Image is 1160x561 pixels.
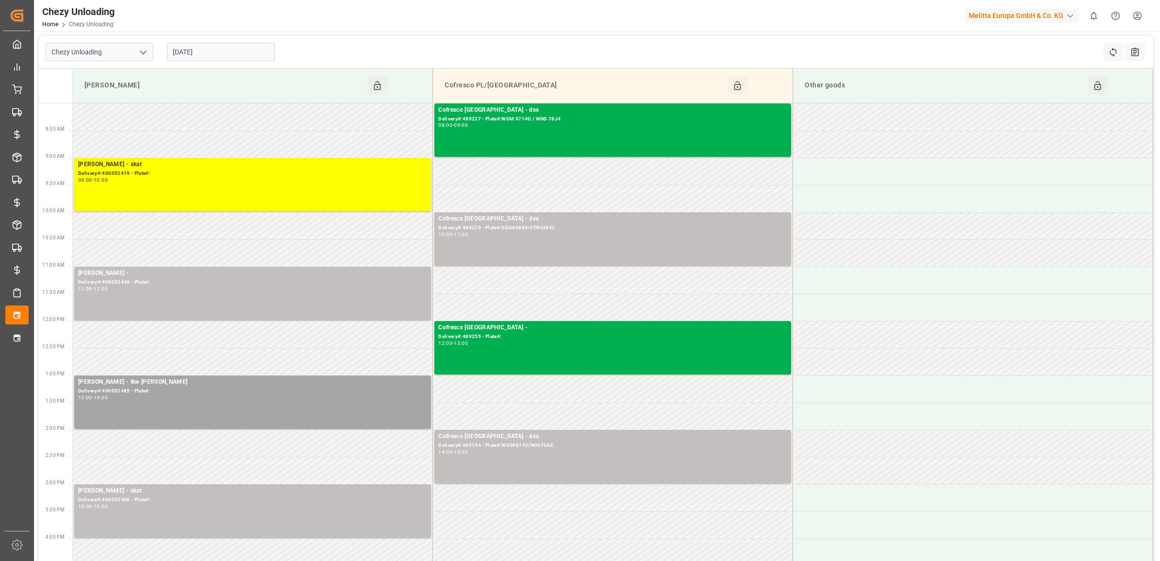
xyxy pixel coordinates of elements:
div: 12:00 [94,287,108,291]
span: 1:30 PM [46,398,65,404]
div: 15:00 [78,504,92,509]
span: 11:30 AM [42,289,65,295]
span: 3:30 PM [46,507,65,512]
div: Delivery#:489154 - Plate#:WOS98742/NO579AE [438,442,787,450]
span: 9:00 AM [46,153,65,159]
div: Delivery#:400052419 - Plate#: [78,170,427,178]
button: Melitta Europa GmbH & Co. KG [965,6,1083,25]
div: Melitta Europa GmbH & Co. KG [965,9,1079,23]
div: [PERSON_NAME] [81,76,367,95]
span: 11:00 AM [42,262,65,268]
input: DD.MM.YYYY [167,43,275,61]
span: 12:30 PM [42,344,65,349]
div: 15:00 [454,450,468,454]
div: [PERSON_NAME] - skat [78,160,427,170]
span: 10:30 AM [42,235,65,240]
div: 09:00 [454,123,468,127]
span: 10:00 AM [42,208,65,213]
span: 2:00 PM [46,425,65,431]
div: 10:00 [94,178,108,182]
div: [PERSON_NAME] - skat [78,486,427,496]
div: Cofresco [GEOGRAPHIC_DATA] - dss [438,105,787,115]
div: - [452,232,454,237]
div: Delivery#:400052449 - Plate#: [78,278,427,287]
div: Delivery#:489229 - Plate#:GDA66884/CTR43852 [438,224,787,232]
div: 09:00 [78,178,92,182]
div: - [452,123,454,127]
div: - [92,287,94,291]
div: - [452,450,454,454]
span: 3:00 PM [46,480,65,485]
div: 10:00 [438,232,452,237]
div: Cofresco PL/[GEOGRAPHIC_DATA] [441,76,728,95]
button: show 0 new notifications [1083,5,1105,27]
span: 8:30 AM [46,126,65,132]
div: - [92,395,94,400]
button: open menu [135,45,150,60]
div: Delivery#:489255 - Plate#: [438,333,787,341]
div: 14:00 [94,395,108,400]
span: 2:30 PM [46,453,65,458]
div: 13:00 [454,341,468,345]
div: Other goods [801,76,1088,95]
input: Type to search/select [46,43,153,61]
div: Delivery#:489227 - Plate#:WGM 9714G / WND 78J4 [438,115,787,123]
div: Delivery#:400052485 - Plate#: [78,387,427,395]
div: - [92,504,94,509]
button: Help Center [1105,5,1127,27]
div: 11:00 [78,287,92,291]
span: 12:00 PM [42,317,65,322]
div: [PERSON_NAME] - lkw [PERSON_NAME] [78,377,427,387]
div: [PERSON_NAME] - [78,269,427,278]
div: Chezy Unloading [42,4,115,19]
div: Delivery#:400052486 - Plate#: [78,496,427,504]
div: 14:00 [438,450,452,454]
a: Home [42,21,58,28]
div: 16:00 [94,504,108,509]
div: 13:00 [78,395,92,400]
div: Cofresco [GEOGRAPHIC_DATA] - [438,323,787,333]
div: Cofresco [GEOGRAPHIC_DATA] - dss [438,432,787,442]
div: 11:00 [454,232,468,237]
div: - [452,341,454,345]
span: 4:00 PM [46,534,65,540]
div: 12:00 [438,341,452,345]
div: Cofresco [GEOGRAPHIC_DATA] - dss [438,214,787,224]
div: 08:00 [438,123,452,127]
span: 9:30 AM [46,181,65,186]
span: 1:00 PM [46,371,65,376]
div: - [92,178,94,182]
